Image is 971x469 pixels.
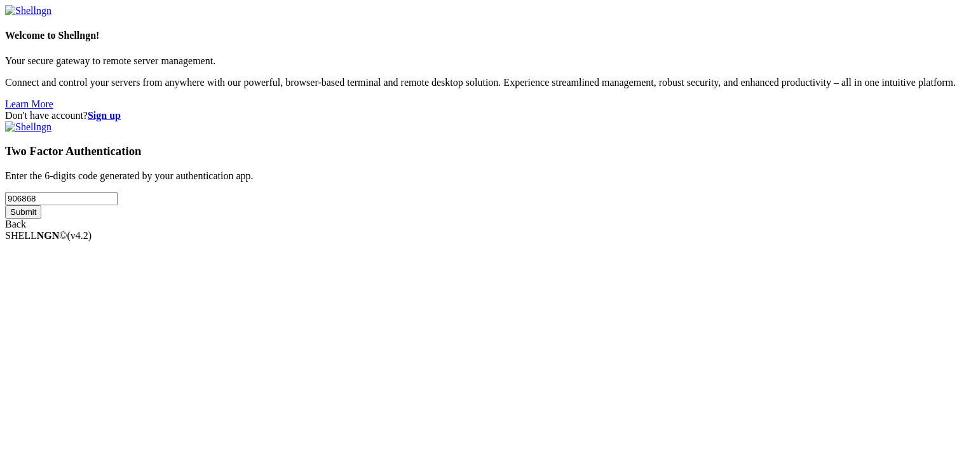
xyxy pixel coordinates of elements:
[5,144,966,158] h3: Two Factor Authentication
[5,170,966,182] p: Enter the 6-digits code generated by your authentication app.
[5,110,966,121] div: Don't have account?
[5,205,41,219] input: Submit
[5,192,118,205] input: Two factor code
[5,219,26,229] a: Back
[67,230,92,241] span: 4.2.0
[5,99,53,109] a: Learn More
[5,30,966,41] h4: Welcome to Shellngn!
[5,121,51,133] img: Shellngn
[88,110,121,121] a: Sign up
[5,77,966,88] p: Connect and control your servers from anywhere with our powerful, browser-based terminal and remo...
[5,5,51,17] img: Shellngn
[5,230,92,241] span: SHELL ©
[37,230,60,241] b: NGN
[5,55,966,67] p: Your secure gateway to remote server management.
